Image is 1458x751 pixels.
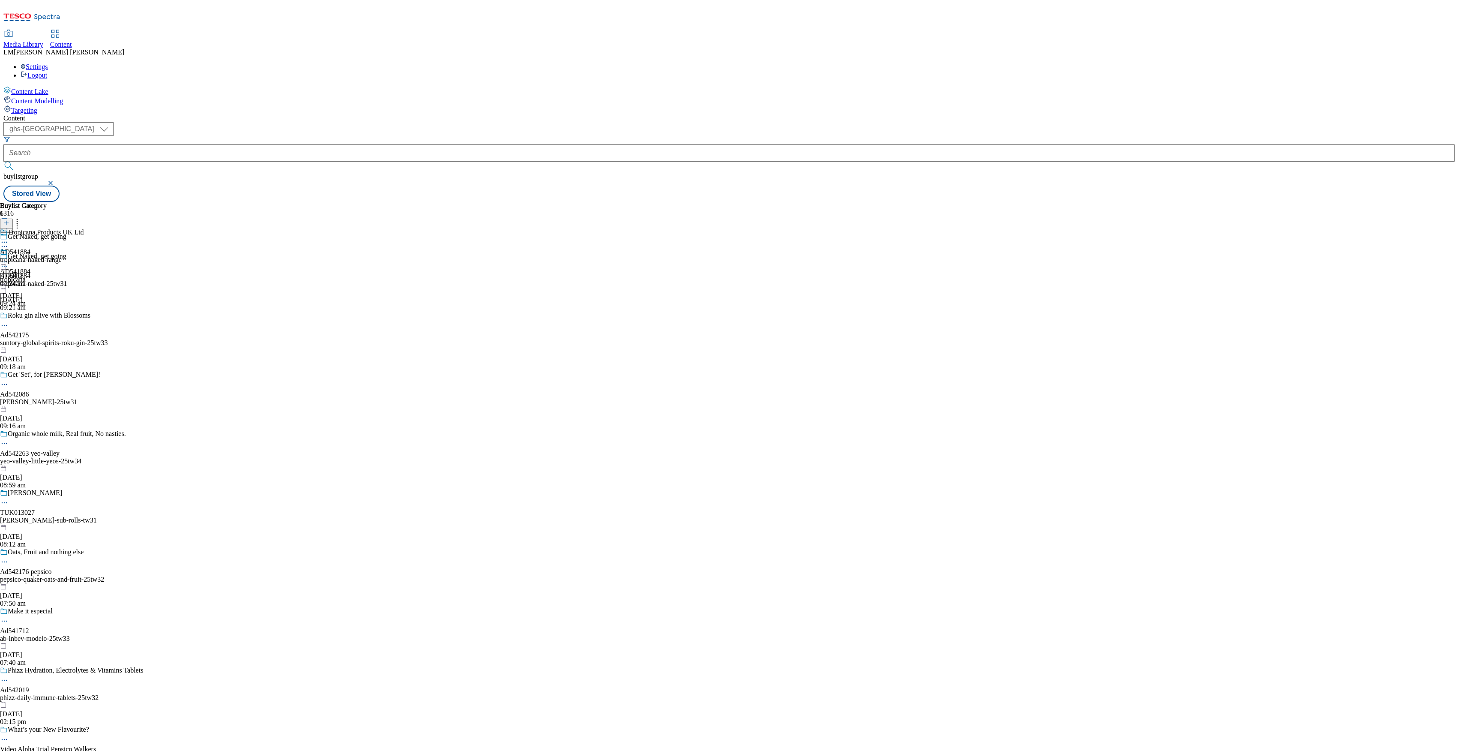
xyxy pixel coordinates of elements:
[50,41,72,48] span: Content
[11,97,63,105] span: Content Modelling
[3,144,1455,162] input: Search
[8,312,90,319] div: Roku gin alive with Blossoms
[14,48,124,56] span: [PERSON_NAME] [PERSON_NAME]
[3,30,43,48] a: Media Library
[3,186,60,202] button: Stored View
[3,41,43,48] span: Media Library
[8,726,89,733] div: What’s your New Flavourite?
[3,114,1455,122] div: Content
[11,88,48,95] span: Content Lake
[50,30,72,48] a: Content
[11,107,37,114] span: Targeting
[3,86,1455,96] a: Content Lake
[8,667,143,674] div: Phizz Hydration, Electrolytes & Vitamins Tablets
[3,173,38,180] span: buylistgroup
[8,489,62,497] div: [PERSON_NAME]
[8,548,84,556] div: Oats, Fruit and nothing else
[8,371,100,379] div: Get 'Set', for [PERSON_NAME]!
[3,136,10,143] svg: Search Filters
[8,228,84,236] div: Tropicana Products UK Ltd
[21,63,48,70] a: Settings
[21,72,47,79] a: Logout
[8,607,53,615] div: Make it especial
[8,430,126,438] div: Organic whole milk, Real fruit, No nasties.
[3,48,14,56] span: LM
[3,96,1455,105] a: Content Modelling
[3,105,1455,114] a: Targeting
